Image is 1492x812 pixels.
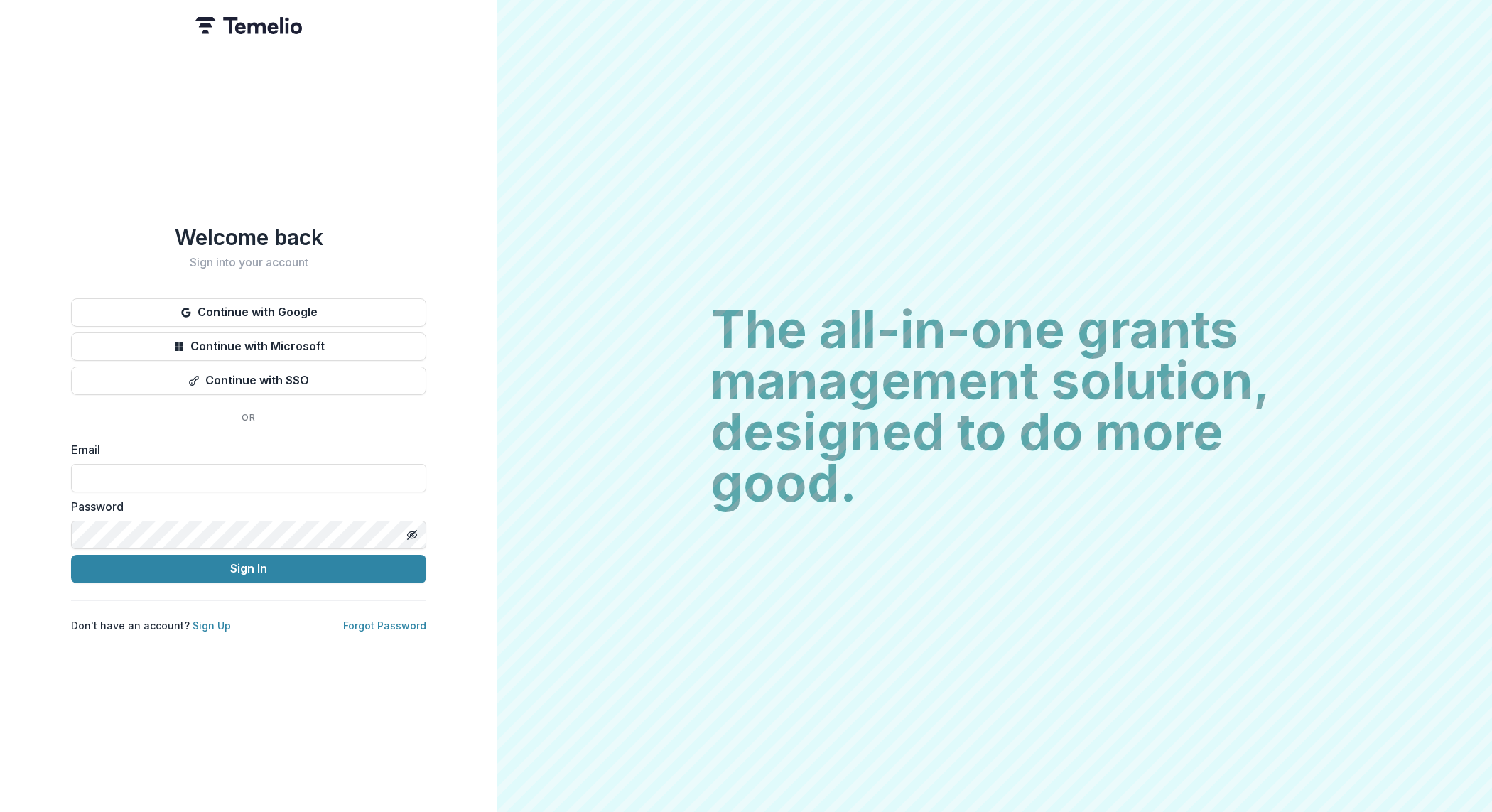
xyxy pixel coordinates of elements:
button: Continue with Google [71,298,426,327]
button: Continue with SSO [71,367,426,395]
label: Password [71,498,418,515]
button: Toggle password visibility [401,524,423,546]
button: Continue with Microsoft [71,332,426,361]
h1: Welcome back [71,224,426,250]
p: Don't have an account? [71,618,231,633]
img: Temelio [195,17,302,34]
a: Sign Up [193,619,231,632]
h2: Sign into your account [71,256,426,269]
a: Forgot Password [343,619,426,632]
label: Email [71,441,418,458]
button: Sign In [71,555,426,583]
